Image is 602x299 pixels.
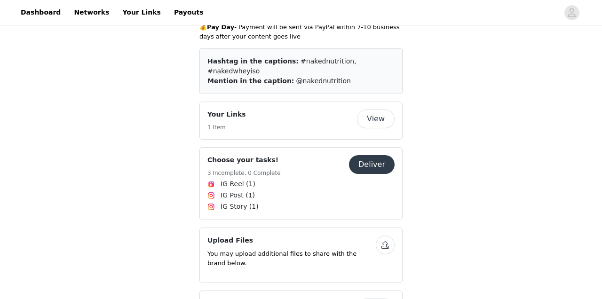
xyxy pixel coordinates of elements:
[207,123,246,132] h5: 1 Item
[567,5,576,20] div: avatar
[199,147,403,220] div: Choose your tasks!
[207,57,299,65] span: Hashtag in the captions:
[221,190,255,200] span: IG Post (1)
[207,77,294,85] span: Mention in the caption:
[207,249,376,268] p: You may upload additional files to share with the brand below.
[207,24,234,31] strong: Pay Day
[296,77,351,85] span: @nakednutrition
[207,169,281,177] h5: 3 Incomplete, 0 Complete
[207,192,215,199] img: Instagram Icon
[117,2,166,23] a: Your Links
[207,236,376,245] h4: Upload Files
[221,202,259,212] span: IG Story (1)
[207,181,215,188] img: Instagram Reels Icon
[207,155,281,165] h4: Choose your tasks!
[15,2,66,23] a: Dashboard
[68,2,115,23] a: Networks
[207,203,215,211] img: Instagram Icon
[168,2,209,23] a: Payouts
[221,179,255,189] span: IG Reel (1)
[357,110,395,128] button: View
[207,110,246,119] h4: Your Links
[349,155,395,174] button: Deliver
